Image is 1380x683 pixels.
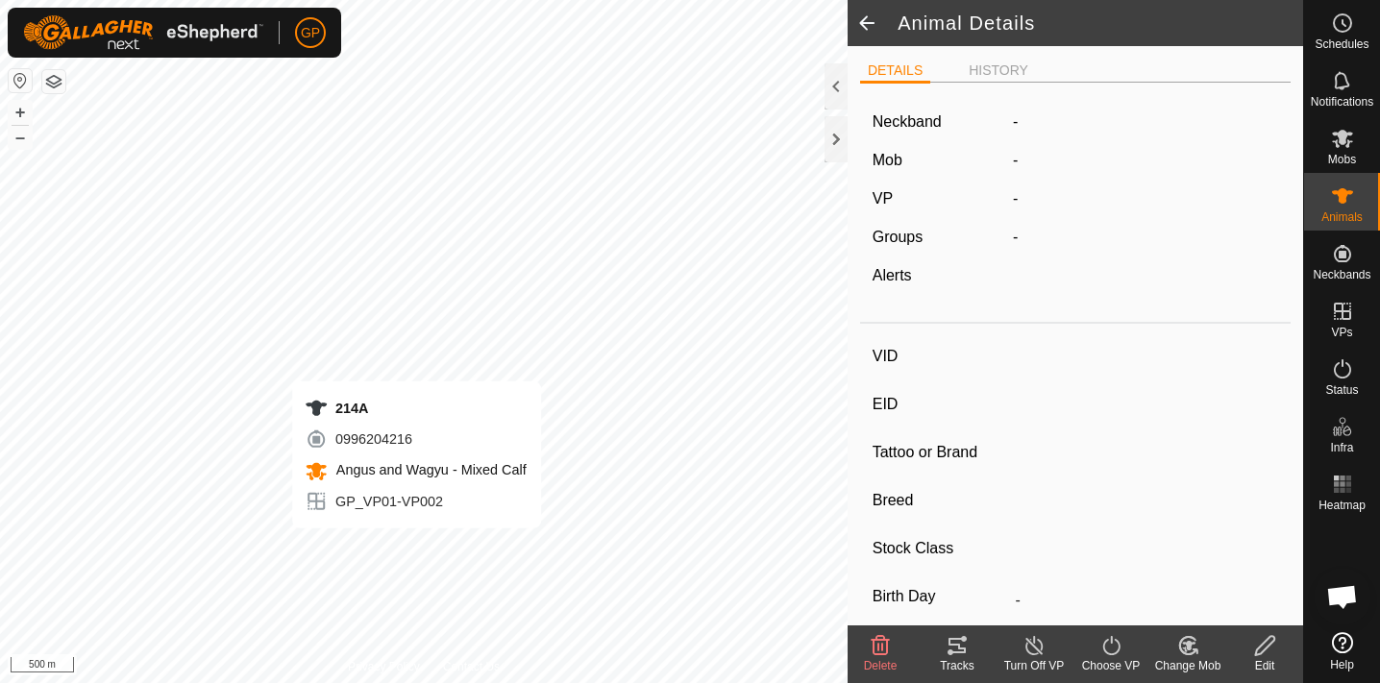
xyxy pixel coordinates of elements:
[1304,624,1380,678] a: Help
[1313,269,1370,281] span: Neckbands
[873,190,893,207] label: VP
[305,427,527,451] div: 0996204216
[9,69,32,92] button: Reset Map
[42,70,65,93] button: Map Layers
[873,584,1008,609] label: Birth Day
[873,110,942,134] label: Neckband
[1330,659,1354,671] span: Help
[898,12,1303,35] h2: Animal Details
[23,15,263,50] img: Gallagher Logo
[1005,226,1286,249] div: -
[1013,110,1018,134] label: -
[9,101,32,124] button: +
[873,152,902,168] label: Mob
[348,658,420,675] a: Privacy Policy
[1325,384,1358,396] span: Status
[1321,211,1363,223] span: Animals
[961,61,1036,81] li: HISTORY
[332,462,527,477] span: Angus and Wagyu - Mixed Calf
[1330,442,1353,453] span: Infra
[873,229,923,245] label: Groups
[9,126,32,149] button: –
[1315,38,1368,50] span: Schedules
[864,659,898,672] span: Delete
[305,397,527,420] div: 214A
[1331,327,1352,338] span: VPs
[919,657,996,674] div: Tracks
[860,61,930,84] li: DETAILS
[996,657,1072,674] div: Turn Off VP
[1149,657,1226,674] div: Change Mob
[873,488,1008,513] label: Breed
[873,267,912,283] label: Alerts
[1328,154,1356,165] span: Mobs
[873,344,1008,369] label: VID
[305,490,527,513] div: GP_VP01-VP002
[301,23,320,43] span: GP
[1013,190,1018,207] app-display-virtual-paddock-transition: -
[873,536,1008,561] label: Stock Class
[443,658,500,675] a: Contact Us
[1314,568,1371,625] a: Open chat
[1013,152,1018,168] span: -
[873,440,1008,465] label: Tattoo or Brand
[1311,96,1373,108] span: Notifications
[1226,657,1303,674] div: Edit
[1318,500,1366,511] span: Heatmap
[1072,657,1149,674] div: Choose VP
[873,392,1008,417] label: EID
